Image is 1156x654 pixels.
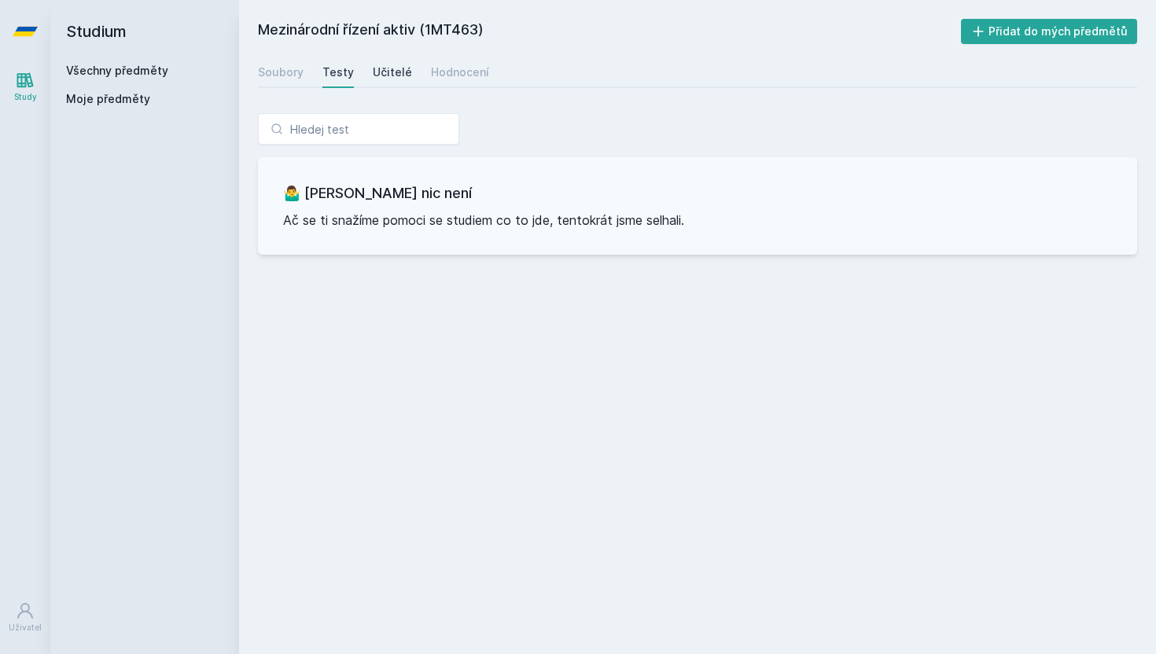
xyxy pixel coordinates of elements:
input: Hledej test [258,113,459,145]
h3: 🤷‍♂️ [PERSON_NAME] nic není [283,182,1112,204]
span: Moje předměty [66,91,150,107]
a: Study [3,63,47,111]
div: Soubory [258,64,304,80]
a: Hodnocení [431,57,489,88]
div: Testy [322,64,354,80]
p: Ač se ti snažíme pomoci se studiem co to jde, tentokrát jsme selhali. [283,211,1112,230]
a: Soubory [258,57,304,88]
div: Učitelé [373,64,412,80]
div: Uživatel [9,622,42,634]
div: Study [14,91,37,103]
a: Testy [322,57,354,88]
h2: Mezinárodní řízení aktiv (1MT463) [258,19,961,44]
a: Uživatel [3,593,47,641]
button: Přidat do mých předmětů [961,19,1138,44]
div: Hodnocení [431,64,489,80]
a: Učitelé [373,57,412,88]
a: Všechny předměty [66,64,168,77]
